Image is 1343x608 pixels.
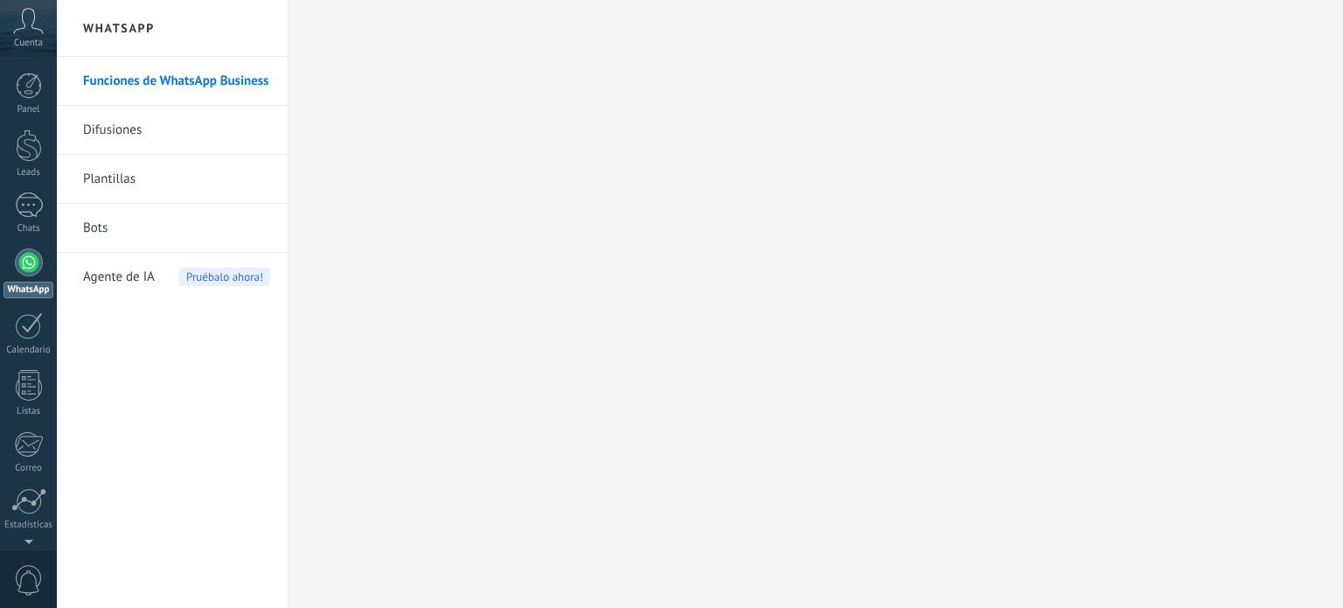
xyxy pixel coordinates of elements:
span: Agente de IA [83,253,155,302]
li: Difusiones [57,106,288,155]
a: Difusiones [83,106,270,155]
div: Chats [3,223,54,234]
li: Agente de IA [57,253,288,301]
div: WhatsApp [3,282,53,298]
span: Pruébalo ahora! [179,268,270,286]
a: Plantillas [83,155,270,204]
a: Agente de IAPruébalo ahora! [83,253,270,302]
span: Cuenta [14,38,43,49]
div: Calendario [3,345,54,356]
div: Panel [3,104,54,115]
li: Funciones de WhatsApp Business [57,57,288,106]
div: Estadísticas [3,520,54,531]
li: Plantillas [57,155,288,204]
div: Listas [3,406,54,417]
div: Correo [3,463,54,474]
a: Bots [83,204,270,253]
li: Bots [57,204,288,253]
div: Leads [3,167,54,178]
a: Funciones de WhatsApp Business [83,57,270,106]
